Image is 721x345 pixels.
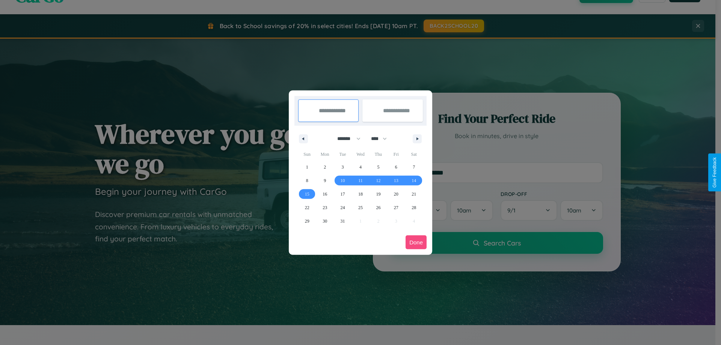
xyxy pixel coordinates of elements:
[358,187,363,201] span: 18
[405,187,423,201] button: 21
[412,187,416,201] span: 21
[334,214,351,228] button: 31
[387,174,405,187] button: 13
[370,148,387,160] span: Thu
[412,201,416,214] span: 28
[387,148,405,160] span: Fri
[412,174,416,187] span: 14
[298,187,316,201] button: 15
[405,201,423,214] button: 28
[377,160,379,174] span: 5
[323,201,327,214] span: 23
[342,160,344,174] span: 3
[298,148,316,160] span: Sun
[316,174,333,187] button: 9
[394,201,398,214] span: 27
[298,160,316,174] button: 1
[376,187,380,201] span: 19
[298,174,316,187] button: 8
[316,148,333,160] span: Mon
[351,160,369,174] button: 4
[370,174,387,187] button: 12
[387,160,405,174] button: 6
[413,160,415,174] span: 7
[351,201,369,214] button: 25
[316,160,333,174] button: 2
[341,187,345,201] span: 17
[305,187,309,201] span: 15
[394,174,398,187] span: 13
[370,160,387,174] button: 5
[324,174,326,187] span: 9
[306,160,308,174] span: 1
[316,201,333,214] button: 23
[394,187,398,201] span: 20
[370,187,387,201] button: 19
[298,214,316,228] button: 29
[334,201,351,214] button: 24
[323,187,327,201] span: 16
[395,160,397,174] span: 6
[316,187,333,201] button: 16
[351,148,369,160] span: Wed
[351,174,369,187] button: 11
[359,160,362,174] span: 4
[316,214,333,228] button: 30
[334,160,351,174] button: 3
[712,157,717,188] div: Give Feedback
[370,201,387,214] button: 26
[405,148,423,160] span: Sat
[334,174,351,187] button: 10
[405,174,423,187] button: 14
[323,214,327,228] span: 30
[298,201,316,214] button: 22
[406,235,427,249] button: Done
[387,187,405,201] button: 20
[305,214,309,228] span: 29
[305,201,309,214] span: 22
[334,187,351,201] button: 17
[324,160,326,174] span: 2
[376,174,380,187] span: 12
[334,148,351,160] span: Tue
[376,201,380,214] span: 26
[358,174,363,187] span: 11
[351,187,369,201] button: 18
[341,201,345,214] span: 24
[306,174,308,187] span: 8
[341,214,345,228] span: 31
[387,201,405,214] button: 27
[405,160,423,174] button: 7
[358,201,363,214] span: 25
[341,174,345,187] span: 10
